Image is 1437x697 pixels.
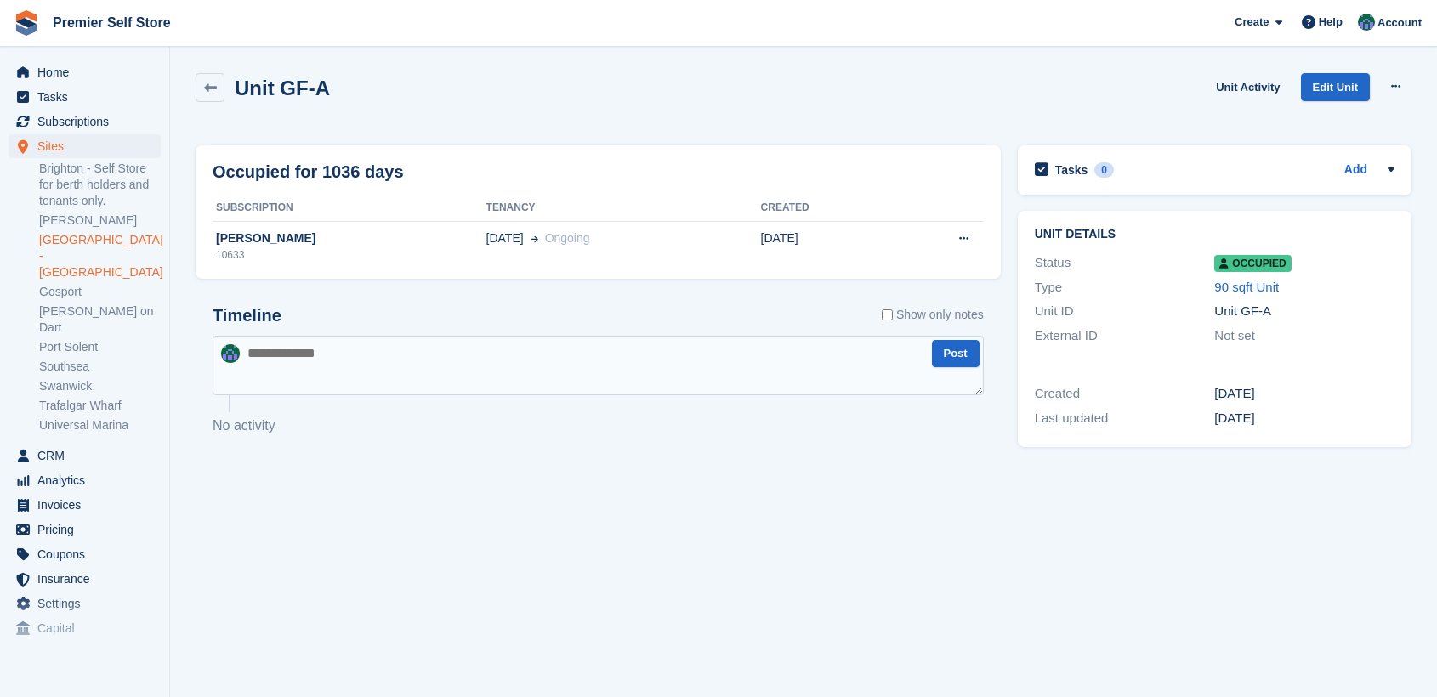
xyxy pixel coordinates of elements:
[882,306,893,324] input: Show only notes
[1035,409,1215,428] div: Last updated
[9,468,161,492] a: menu
[1055,162,1088,178] h2: Tasks
[37,444,139,467] span: CRM
[37,468,139,492] span: Analytics
[545,231,590,245] span: Ongoing
[9,493,161,517] a: menu
[1035,228,1394,241] h2: Unit details
[1235,14,1269,31] span: Create
[1094,162,1114,178] div: 0
[37,134,139,158] span: Sites
[761,221,889,272] td: [DATE]
[1214,280,1279,294] a: 90 sqft Unit
[39,303,161,336] a: [PERSON_NAME] on Dart
[37,616,139,640] span: Capital
[1035,278,1215,297] div: Type
[9,592,161,615] a: menu
[235,76,330,99] h2: Unit GF-A
[39,161,161,209] a: Brighton - Self Store for berth holders and tenants only.
[14,10,39,36] img: stora-icon-8386f47178a22dfd0bd8f6a31ec36ba5ce8667c1dd55bd0f319d3a0aa187defe.svg
[39,339,161,355] a: Port Solent
[486,229,524,247] span: [DATE]
[9,518,161,541] a: menu
[932,340,980,368] button: Post
[37,110,139,133] span: Subscriptions
[1344,161,1367,180] a: Add
[39,417,161,433] a: Universal Marina
[1209,73,1286,101] a: Unit Activity
[46,8,178,37] a: Premier Self Store
[15,654,169,671] span: Storefront
[1319,14,1343,31] span: Help
[37,518,139,541] span: Pricing
[37,60,139,84] span: Home
[37,542,139,566] span: Coupons
[1035,253,1215,273] div: Status
[37,493,139,517] span: Invoices
[9,616,161,640] a: menu
[39,359,161,375] a: Southsea
[882,306,984,324] label: Show only notes
[9,60,161,84] a: menu
[1358,14,1375,31] img: Jo Granger
[37,592,139,615] span: Settings
[1035,326,1215,346] div: External ID
[39,378,161,394] a: Swanwick
[1035,302,1215,321] div: Unit ID
[39,398,161,414] a: Trafalgar Wharf
[1214,302,1394,321] div: Unit GF-A
[1035,384,1215,404] div: Created
[486,195,761,222] th: Tenancy
[9,110,161,133] a: menu
[37,85,139,109] span: Tasks
[1214,409,1394,428] div: [DATE]
[9,567,161,591] a: menu
[213,229,486,247] div: [PERSON_NAME]
[9,542,161,566] a: menu
[1301,73,1370,101] a: Edit Unit
[221,344,240,363] img: Jo Granger
[213,247,486,263] div: 10633
[1377,14,1422,31] span: Account
[213,195,486,222] th: Subscription
[39,284,161,300] a: Gosport
[213,416,984,436] p: No activity
[37,567,139,591] span: Insurance
[39,232,161,280] a: [GEOGRAPHIC_DATA] - [GEOGRAPHIC_DATA]
[9,444,161,467] a: menu
[1214,384,1394,404] div: [DATE]
[1214,326,1394,346] div: Not set
[213,159,404,184] h2: Occupied for 1036 days
[1214,255,1291,272] span: Occupied
[39,212,161,229] a: [PERSON_NAME]
[9,85,161,109] a: menu
[761,195,889,222] th: Created
[9,134,161,158] a: menu
[213,306,281,326] h2: Timeline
